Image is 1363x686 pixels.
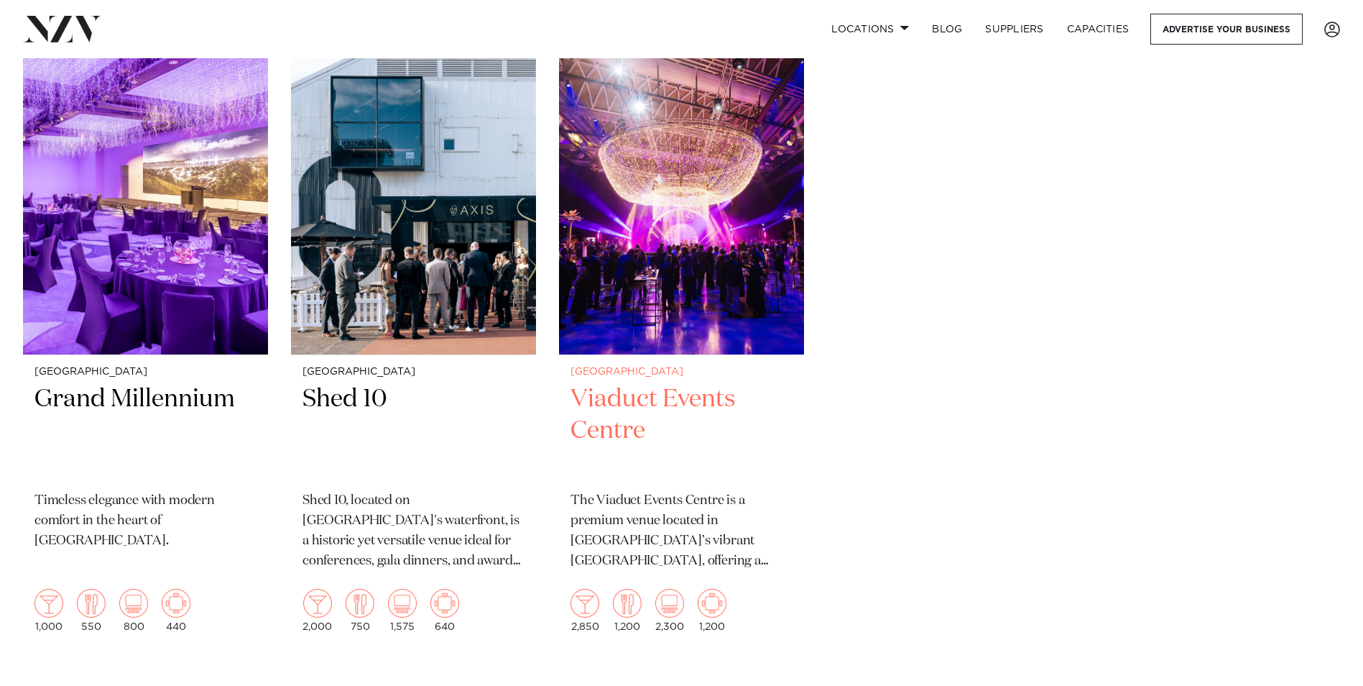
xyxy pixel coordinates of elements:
[119,589,148,632] div: 800
[388,589,417,632] div: 1,575
[570,383,793,480] h2: Viaduct Events Centre
[34,589,63,632] div: 1,000
[302,491,525,572] p: Shed 10, located on [GEOGRAPHIC_DATA]'s waterfront, is a historic yet versatile venue ideal for c...
[430,589,459,632] div: 640
[698,589,726,618] img: meeting.png
[23,16,101,42] img: nzv-logo.png
[559,26,804,644] a: [GEOGRAPHIC_DATA] Viaduct Events Centre The Viaduct Events Centre is a premium venue located in [...
[302,383,525,480] h2: Shed 10
[613,589,642,632] div: 1,200
[77,589,106,632] div: 550
[974,14,1055,45] a: SUPPLIERS
[570,491,793,572] p: The Viaduct Events Centre is a premium venue located in [GEOGRAPHIC_DATA]’s vibrant [GEOGRAPHIC_D...
[303,589,332,618] img: cocktail.png
[1150,14,1303,45] a: Advertise your business
[302,589,332,632] div: 2,000
[346,589,374,618] img: dining.png
[162,589,190,618] img: meeting.png
[77,589,106,618] img: dining.png
[570,589,599,632] div: 2,850
[655,589,684,618] img: theatre.png
[162,589,190,632] div: 440
[34,589,63,618] img: cocktail.png
[34,367,257,378] small: [GEOGRAPHIC_DATA]
[430,589,459,618] img: meeting.png
[302,367,525,378] small: [GEOGRAPHIC_DATA]
[698,589,726,632] div: 1,200
[570,367,793,378] small: [GEOGRAPHIC_DATA]
[291,26,536,644] a: [GEOGRAPHIC_DATA] Shed 10 Shed 10, located on [GEOGRAPHIC_DATA]'s waterfront, is a historic yet v...
[346,589,374,632] div: 750
[34,491,257,552] p: Timeless elegance with modern comfort in the heart of [GEOGRAPHIC_DATA].
[613,589,642,618] img: dining.png
[570,589,599,618] img: cocktail.png
[1055,14,1141,45] a: Capacities
[34,383,257,480] h2: Grand Millennium
[23,26,268,644] a: [GEOGRAPHIC_DATA] Grand Millennium Timeless elegance with modern comfort in the heart of [GEOGRAP...
[820,14,920,45] a: Locations
[388,589,417,618] img: theatre.png
[119,589,148,618] img: theatre.png
[920,14,974,45] a: BLOG
[655,589,684,632] div: 2,300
